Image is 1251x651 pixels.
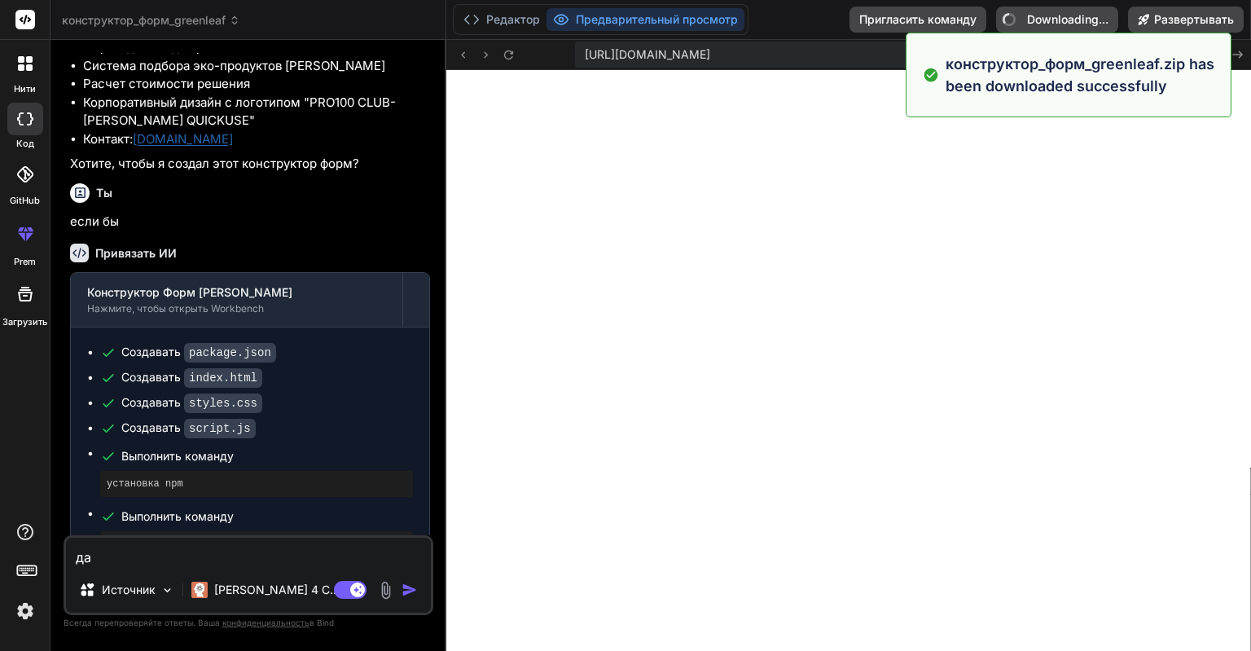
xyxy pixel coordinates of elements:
span: конструктор_форм_greenleaf [62,12,240,29]
label: GitHub [10,194,40,208]
div: Конструктор Форм [PERSON_NAME] [87,284,386,301]
li: Контакт: [83,130,430,149]
code: styles.css [184,394,262,413]
button: Конструктор Форм [PERSON_NAME]Нажмите, чтобы открыть Workbench [71,273,402,327]
div: Создавать [121,344,276,361]
li: Система подбора эко-продуктов [PERSON_NAME] [83,57,430,76]
button: Пригласить команду [849,7,986,33]
code: script.js [184,419,256,438]
div: Создавать [121,394,262,411]
a: [DOMAIN_NAME] [133,131,233,147]
div: Создавать [121,420,256,437]
li: Корпоративный дизайн с логотипом "PRO100 CLUB-[PERSON_NAME] QUICKUSE" [83,94,430,130]
label: Загрузить [2,315,47,329]
button: Развертывать [1128,7,1244,33]
code: index.html [184,368,262,388]
p: Хотите, чтобы я создал этот конструктор форм? [70,155,430,174]
div: Нажмите, чтобы открыть Workbench [87,302,386,315]
img: икона [402,582,418,598]
span: конфиденциальность [222,618,309,627]
img: Клод 4 Сонет [191,582,208,598]
button: Предварительный просмотр [546,8,744,31]
span: Выполнить команду [121,448,413,464]
p: Источник [102,582,156,598]
iframe: Preview [446,70,1251,651]
h6: Привязать ИИ [95,245,177,262]
label: prem [14,255,36,269]
p: конструктор_форм_greenleaf.zip has been downloaded successfully [946,53,1221,97]
img: settings [11,597,39,625]
p: [PERSON_NAME] 4 С.. [214,582,336,598]
button: Редактор [457,8,546,31]
img: alert [923,53,939,97]
span: [URL][DOMAIN_NAME] [585,46,710,63]
div: Создавать [121,369,262,386]
pre: установка npm [107,477,406,490]
h6: Ты [96,185,112,201]
img: вложение [376,581,395,600]
code: package.json [184,343,276,363]
li: Расчет стоимости решения [83,75,430,94]
textarea: да [66,538,431,567]
p: Всегда перепроверяйте ответы. Ваша в Bind [64,615,433,631]
img: Выберите модели [160,583,174,597]
label: нити [14,82,36,96]
button: Downloading... [996,7,1118,33]
p: если бы [70,213,430,231]
span: Выполнить команду [121,508,413,525]
label: код [16,137,34,151]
